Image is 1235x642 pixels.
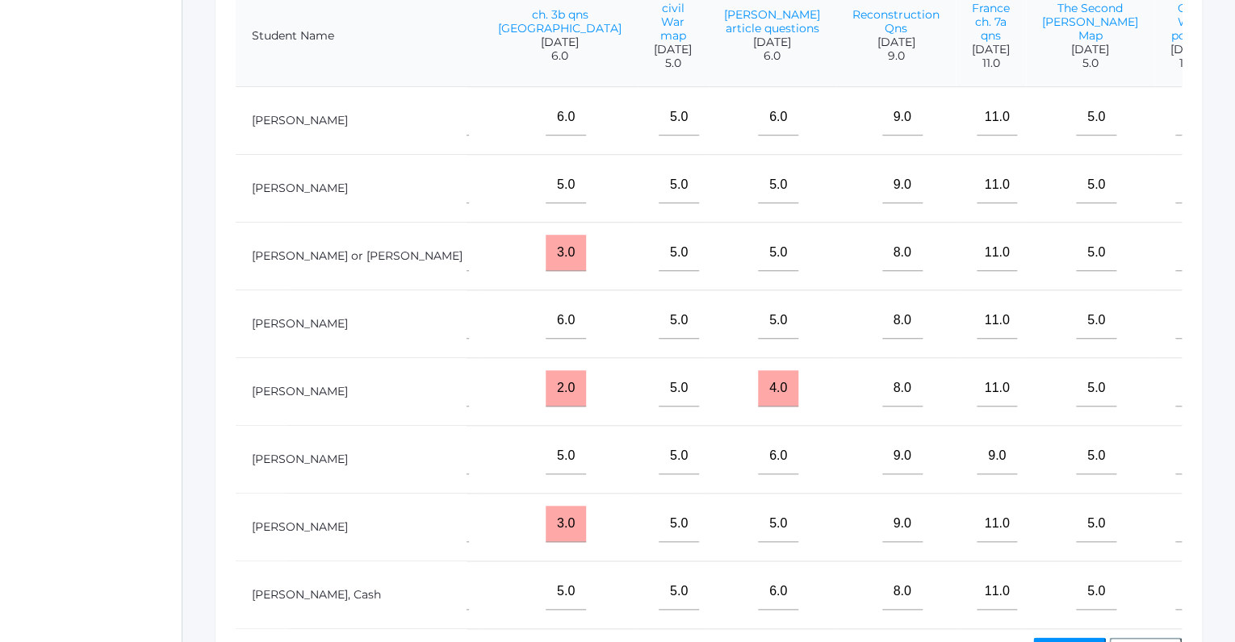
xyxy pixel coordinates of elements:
[1042,43,1138,56] span: [DATE]
[724,35,820,49] span: [DATE]
[724,49,820,63] span: 6.0
[1170,56,1208,70] span: 10.0
[252,113,348,127] a: [PERSON_NAME]
[252,587,381,602] a: [PERSON_NAME], Cash
[852,7,940,35] a: Reconstruction Qns
[724,7,820,35] a: [PERSON_NAME] article questions
[654,43,692,56] span: [DATE]
[498,49,622,63] span: 6.0
[1042,56,1138,70] span: 5.0
[252,452,348,466] a: [PERSON_NAME]
[852,35,940,49] span: [DATE]
[252,248,463,263] a: [PERSON_NAME] or [PERSON_NAME]
[654,56,692,70] span: 5.0
[1170,43,1208,56] span: [DATE]
[972,1,1010,43] a: France ch. 7a qns
[972,43,1010,56] span: [DATE]
[252,181,348,195] a: [PERSON_NAME]
[252,316,348,331] a: [PERSON_NAME]
[498,35,622,49] span: [DATE]
[252,384,348,398] a: [PERSON_NAME]
[660,1,686,43] a: civil War map
[252,519,348,534] a: [PERSON_NAME]
[1042,1,1138,43] a: The Second [PERSON_NAME] Map
[972,56,1010,70] span: 11.0
[852,49,940,63] span: 9.0
[498,7,622,35] a: ch. 3b qns [GEOGRAPHIC_DATA]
